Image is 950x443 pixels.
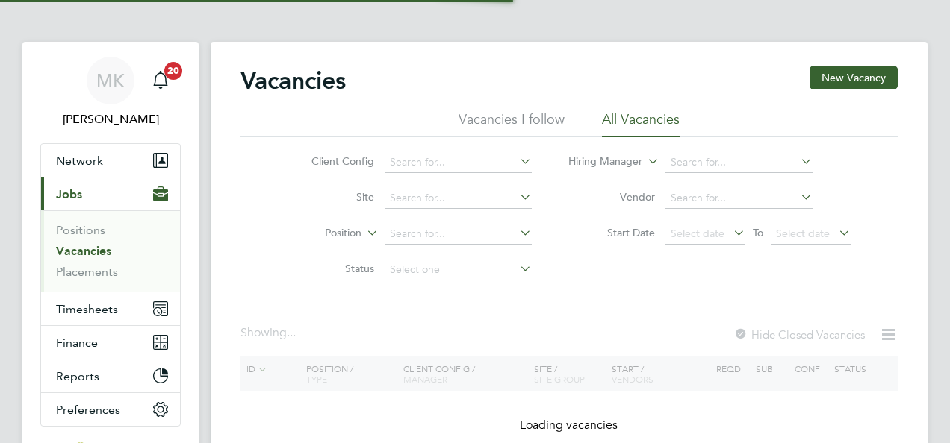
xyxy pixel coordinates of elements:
[56,403,120,417] span: Preferences
[41,144,180,177] button: Network
[385,260,532,280] input: Select one
[671,227,724,240] span: Select date
[569,226,655,239] label: Start Date
[748,223,768,242] span: To
[41,326,180,359] button: Finance
[56,223,105,237] a: Positions
[56,369,99,383] span: Reports
[733,327,865,342] label: Hide Closed Vacancies
[56,265,118,279] a: Placements
[665,152,813,173] input: Search for...
[287,325,296,340] span: ...
[459,110,565,137] li: Vacancies I follow
[288,190,374,204] label: Site
[164,62,182,80] span: 20
[569,190,655,204] label: Vendor
[96,71,125,90] span: MK
[41,292,180,325] button: Timesheets
[56,154,103,168] span: Network
[385,224,532,245] input: Search for...
[56,336,98,350] span: Finance
[385,188,532,209] input: Search for...
[288,262,374,275] label: Status
[56,187,82,201] span: Jobs
[40,110,181,128] span: Megan Knowles
[276,226,361,241] label: Position
[41,210,180,292] div: Jobs
[40,57,181,128] a: MK[PERSON_NAME]
[385,152,532,173] input: Search for...
[602,110,680,137] li: All Vacancies
[56,302,118,316] span: Timesheets
[288,154,374,168] label: Client Config
[41,359,180,392] button: Reports
[240,66,346,95] h2: Vacancies
[776,227,830,240] span: Select date
[665,188,813,209] input: Search for...
[56,244,111,258] a: Vacancies
[240,325,299,341] div: Showing
[41,177,180,210] button: Jobs
[556,154,642,169] label: Hiring Manager
[810,66,898,89] button: New Vacancy
[41,393,180,426] button: Preferences
[146,57,176,104] a: 20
